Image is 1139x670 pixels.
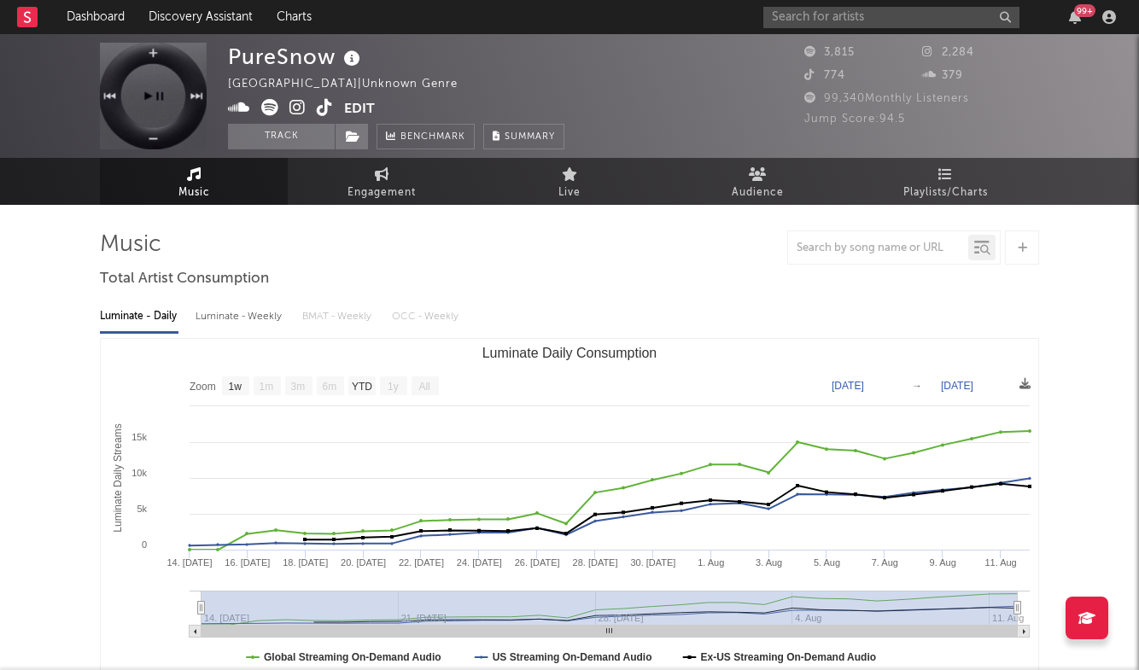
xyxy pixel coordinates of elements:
text: 5k [137,504,147,514]
text: 15k [131,432,147,442]
input: Search by song name or URL [788,242,968,255]
span: Audience [732,183,784,203]
text: Luminate Daily Streams [112,423,124,532]
span: Live [558,183,581,203]
a: Engagement [288,158,476,205]
text: 16. [DATE] [225,557,270,568]
span: Summary [505,132,555,142]
button: 99+ [1069,10,1081,24]
text: 9. Aug [930,557,956,568]
a: Live [476,158,663,205]
text: 11. Aug [984,557,1016,568]
a: Benchmark [377,124,475,149]
text: → [912,380,922,392]
text: 1w [229,381,242,393]
div: PureSnow [228,43,365,71]
text: 11. Aug [992,613,1024,623]
text: US Streaming On-Demand Audio [493,651,652,663]
div: Luminate - Daily [100,302,178,331]
text: 3. Aug [756,557,782,568]
button: Track [228,124,335,149]
text: 18. [DATE] [283,557,328,568]
span: 379 [922,70,963,81]
div: Luminate - Weekly [196,302,285,331]
span: 774 [804,70,845,81]
span: Playlists/Charts [903,183,988,203]
text: 5. Aug [814,557,840,568]
text: 10k [131,468,147,478]
text: 7. Aug [872,557,898,568]
text: 1y [388,381,399,393]
span: 3,815 [804,47,855,58]
button: Edit [344,99,375,120]
text: [DATE] [941,380,973,392]
div: 99 + [1074,4,1095,17]
text: 28. [DATE] [573,557,618,568]
text: Zoom [190,381,216,393]
text: 22. [DATE] [399,557,444,568]
text: All [418,381,429,393]
text: Luminate Daily Consumption [482,346,657,360]
text: 14. [DATE] [167,557,213,568]
div: [GEOGRAPHIC_DATA] | Unknown Genre [228,74,477,95]
input: Search for artists [763,7,1019,28]
text: Global Streaming On-Demand Audio [264,651,441,663]
span: 2,284 [922,47,974,58]
text: 20. [DATE] [341,557,386,568]
text: 26. [DATE] [515,557,560,568]
span: Music [178,183,210,203]
span: Total Artist Consumption [100,269,269,289]
text: 24. [DATE] [457,557,502,568]
text: 6m [323,381,337,393]
text: [DATE] [832,380,864,392]
button: Summary [483,124,564,149]
a: Playlists/Charts [851,158,1039,205]
span: Engagement [348,183,416,203]
text: 1m [260,381,274,393]
text: 1. Aug [698,557,724,568]
a: Music [100,158,288,205]
text: Ex-US Streaming On-Demand Audio [701,651,877,663]
span: 99,340 Monthly Listeners [804,93,969,104]
span: Benchmark [400,127,465,148]
text: YTD [352,381,372,393]
text: 0 [142,539,147,550]
text: 3m [291,381,306,393]
a: Audience [663,158,851,205]
text: 30. [DATE] [630,557,675,568]
span: Jump Score: 94.5 [804,114,905,125]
